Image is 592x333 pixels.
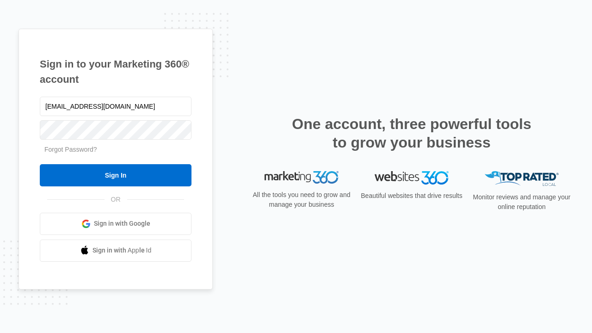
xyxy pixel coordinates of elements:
[485,171,559,186] img: Top Rated Local
[375,171,449,185] img: Websites 360
[40,240,191,262] a: Sign in with Apple Id
[40,97,191,116] input: Email
[40,213,191,235] a: Sign in with Google
[92,246,152,255] span: Sign in with Apple Id
[289,115,534,152] h2: One account, three powerful tools to grow your business
[40,164,191,186] input: Sign In
[470,192,573,212] p: Monitor reviews and manage your online reputation
[265,171,339,184] img: Marketing 360
[94,219,150,228] span: Sign in with Google
[40,56,191,87] h1: Sign in to your Marketing 360® account
[44,146,97,153] a: Forgot Password?
[250,190,353,210] p: All the tools you need to grow and manage your business
[360,191,463,201] p: Beautiful websites that drive results
[105,195,127,204] span: OR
